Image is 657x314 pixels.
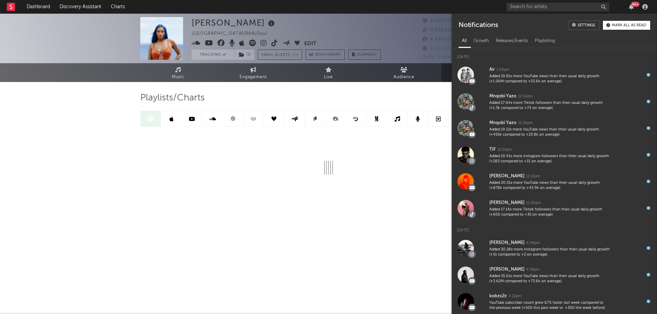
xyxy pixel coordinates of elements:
[292,53,298,57] em: On
[518,94,533,99] div: 12:56pm
[459,21,498,30] div: Notifications
[192,50,234,60] button: Tracking
[489,66,495,74] div: Air
[452,195,657,221] a: [PERSON_NAME]11:20amAdded 17.14x more Tiktok followers than their usual daily growth (+600 compar...
[489,119,516,127] div: Mnqobi Yazo
[489,172,525,180] div: [PERSON_NAME]
[489,265,525,274] div: [PERSON_NAME]
[612,24,646,27] div: Mark all as read
[489,146,496,154] div: TIF
[423,55,462,59] span: Jump Score: 71.1
[423,37,454,42] span: 6 400 000
[489,180,610,191] div: Added 20.01x more YouTube views than their usual daily growth (+878k compared to +43.9k on average).
[357,53,377,57] span: Summary
[452,221,657,235] div: [DATE]
[315,51,341,59] span: Benchmark
[423,19,452,23] span: 5 433 032
[489,300,610,311] div: YouTube subscriber count grew 67% faster last week compared to the previous week (+500 this past ...
[526,267,540,272] div: 4:29pm
[140,63,216,82] a: Music
[192,30,275,38] div: [GEOGRAPHIC_DATA] | R&B/Soul
[518,121,533,126] div: 12:56pm
[423,28,454,32] span: 4 000 000
[489,127,610,138] div: Added 19.12x more YouTube views than their usual daily growth (+455k compared to +23.8k on average).
[470,35,492,47] div: Growth
[489,247,610,258] div: Added 30.28x more Instagram followers than their usual daily growth (+51 compared to +2 on average).
[234,50,255,60] span: ( 1 )
[526,241,540,246] div: 4:49pm
[497,67,510,72] div: 1:06pm
[578,24,595,27] div: Settings
[489,274,610,284] div: Added 35.61x more YouTube views than their usual daily growth (+2.62M compared to +73.6k on avera...
[631,2,640,7] div: 99 +
[452,88,657,115] a: Mnqobi Yazo12:56pmAdded 17.64x more Tiktok followers than their usual daily growth (+1.3k compare...
[291,63,366,82] a: Live
[489,239,525,247] div: [PERSON_NAME]
[526,174,540,179] div: 11:22am
[459,35,470,47] div: All
[306,50,345,60] a: Benchmark
[423,46,494,51] span: 9 214 582 Monthly Listeners
[629,4,634,10] button: 99+
[394,73,414,81] span: Audience
[452,62,657,88] a: Air1:06pmAdded 19.81x more YouTube views than their usual daily growth (+1.06M compared to +53.6k...
[489,100,610,111] div: Added 17.64x more Tiktok followers than their usual daily growth (+1.3k compared to +74 on average).
[452,141,657,168] a: TIF12:01pmAdded 19.41x more Instagram followers than their usual daily growth (+283 compared to +...
[348,50,381,60] button: Summary
[172,73,184,81] span: Music
[366,63,441,82] a: Audience
[452,115,657,141] a: Mnqobi Yazo12:56pmAdded 19.12x more YouTube views than their usual daily growth (+455k compared t...
[452,48,657,62] div: [DATE]
[489,74,610,84] div: Added 19.81x more YouTube views than their usual daily growth (+1.06M compared to +53.6k on avera...
[568,21,600,30] a: Settings
[324,73,333,81] span: Live
[489,154,610,164] div: Added 19.41x more Instagram followers than their usual daily growth (+283 compared to +15 on aver...
[452,168,657,195] a: [PERSON_NAME]11:22amAdded 20.01x more YouTube views than their usual daily growth (+878k compared...
[531,35,558,47] div: Playlisting
[258,50,302,60] button: Email AlertsOn
[506,3,609,11] input: Search for artists
[492,35,531,47] div: Releases/Events
[192,17,276,28] div: [PERSON_NAME]
[240,73,267,81] span: Engagement
[508,294,521,299] div: 4:22pm
[526,201,541,206] div: 11:20am
[452,235,657,261] a: [PERSON_NAME]4:49pmAdded 30.28x more Instagram followers than their usual daily growth (+51 compa...
[603,21,650,30] button: Mark all as read
[489,292,507,300] div: kobzx2z
[140,94,205,102] span: Playlists/Charts
[441,63,517,82] a: Playlists/Charts
[489,92,516,100] div: Mnqobi Yazo
[216,63,291,82] a: Engagement
[489,199,525,207] div: [PERSON_NAME]
[498,147,512,152] div: 12:01pm
[235,50,254,60] button: (1)
[452,261,657,288] a: [PERSON_NAME]4:29pmAdded 35.61x more YouTube views than their usual daily growth (+2.62M compared...
[304,40,317,48] button: Edit
[489,207,610,218] div: Added 17.14x more Tiktok followers than their usual daily growth (+600 compared to +35 on average).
